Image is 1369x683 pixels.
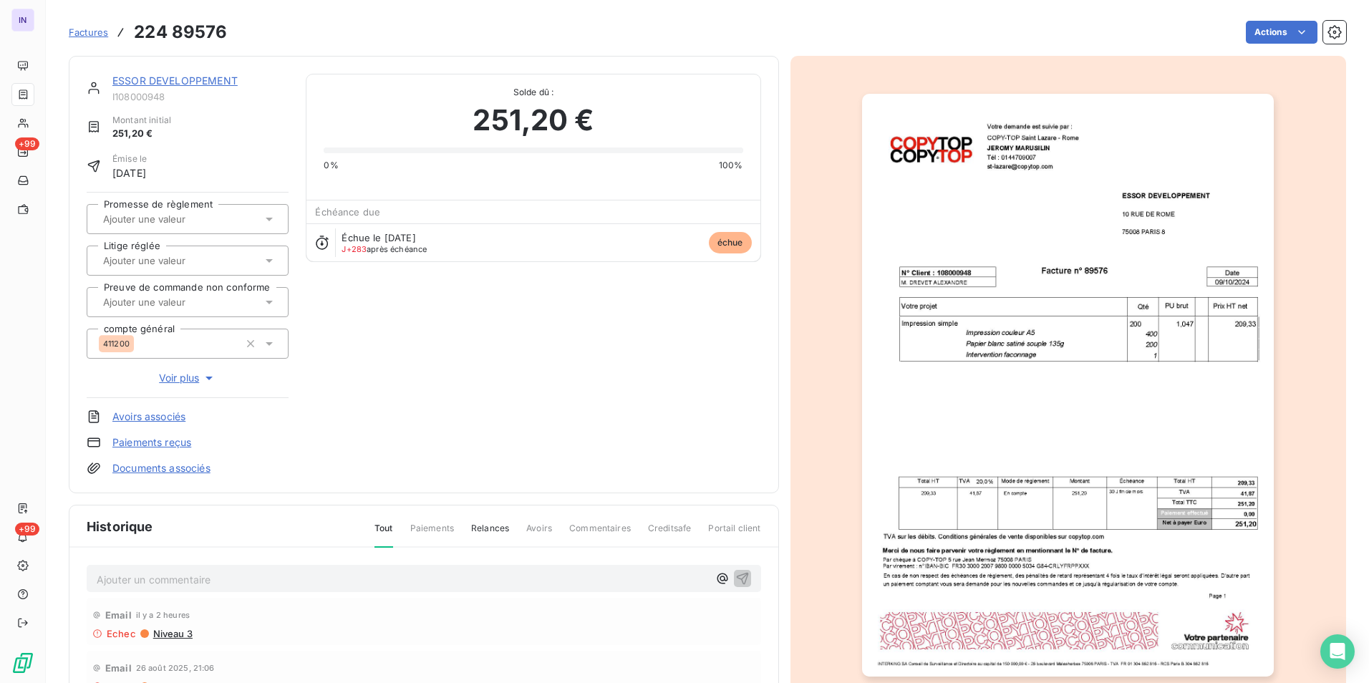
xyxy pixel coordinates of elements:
span: 100% [719,159,743,172]
span: I108000948 [112,91,289,102]
span: Echec [107,628,136,639]
span: Commentaires [569,522,631,546]
img: Logo LeanPay [11,651,34,674]
a: ESSOR DEVELOPPEMENT [112,74,238,87]
input: Ajouter une valeur [102,296,246,309]
span: Creditsafe [648,522,692,546]
div: Open Intercom Messenger [1320,634,1355,669]
span: Paiements [410,522,454,546]
span: 26 août 2025, 21:06 [136,664,215,672]
span: Email [105,662,132,674]
span: 251,20 € [112,127,171,141]
a: Paiements reçus [112,435,191,450]
span: J+283 [342,244,367,254]
button: Actions [1246,21,1317,44]
span: Tout [374,522,393,548]
span: Solde dû : [324,86,742,99]
span: il y a 2 heures [136,611,190,619]
span: Portail client [708,522,760,546]
span: 411200 [103,339,130,348]
span: Factures [69,26,108,38]
a: Documents associés [112,461,211,475]
span: Échue le [DATE] [342,232,415,243]
img: invoice_thumbnail [862,94,1274,677]
span: Voir plus [159,371,216,385]
input: Ajouter une valeur [102,213,246,226]
a: Factures [69,25,108,39]
span: Avoirs [526,522,552,546]
span: échue [709,232,752,253]
span: Émise le [112,152,147,165]
span: 251,20 € [473,99,594,142]
span: Email [105,609,132,621]
span: Niveau 3 [152,628,193,639]
span: +99 [15,137,39,150]
div: IN [11,9,34,32]
span: [DATE] [112,165,147,180]
button: Voir plus [87,370,289,386]
span: +99 [15,523,39,536]
span: après échéance [342,245,427,253]
span: 0% [324,159,338,172]
span: Relances [471,522,509,546]
span: Échéance due [315,206,380,218]
span: Historique [87,517,153,536]
h3: 224 89576 [134,19,227,45]
a: Avoirs associés [112,410,185,424]
span: Montant initial [112,114,171,127]
input: Ajouter une valeur [102,254,246,267]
